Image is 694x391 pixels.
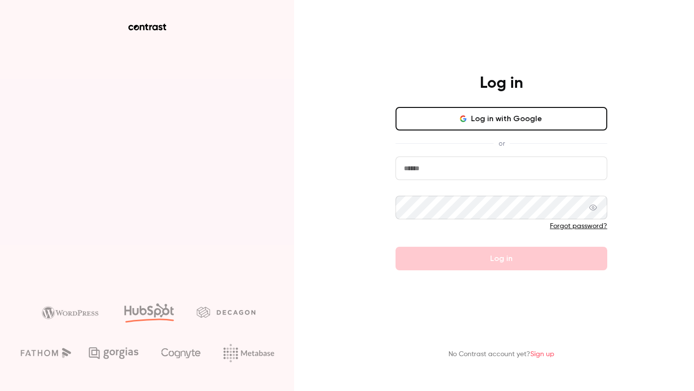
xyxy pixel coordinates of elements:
a: Forgot password? [550,223,607,230]
h4: Log in [480,74,523,93]
img: decagon [197,307,255,317]
button: Log in with Google [396,107,607,130]
p: No Contrast account yet? [448,349,554,360]
span: or [494,138,510,149]
a: Sign up [530,351,554,358]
